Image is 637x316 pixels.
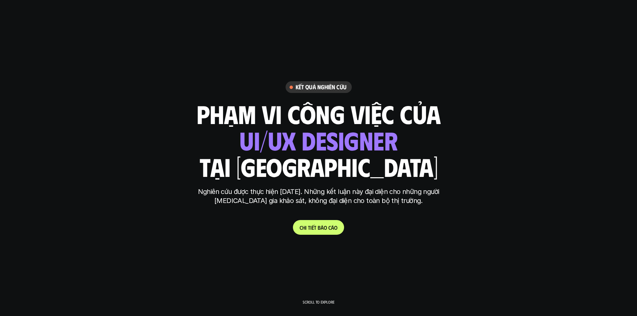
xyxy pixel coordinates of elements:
[328,224,331,231] span: c
[312,224,314,231] span: ế
[314,224,316,231] span: t
[321,224,324,231] span: á
[302,224,305,231] span: h
[334,224,337,231] span: o
[305,224,307,231] span: i
[324,224,327,231] span: o
[193,187,444,205] p: Nghiên cứu được thực hiện [DATE]. Những kết luận này đại diện cho những người [MEDICAL_DATA] gia ...
[199,152,438,181] h1: tại [GEOGRAPHIC_DATA]
[296,83,346,91] h6: Kết quả nghiên cứu
[293,220,344,235] a: Chitiếtbáocáo
[308,224,310,231] span: t
[197,100,441,128] h1: phạm vi công việc của
[310,224,312,231] span: i
[303,300,334,304] p: Scroll to explore
[300,224,302,231] span: C
[331,224,334,231] span: á
[318,224,321,231] span: b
